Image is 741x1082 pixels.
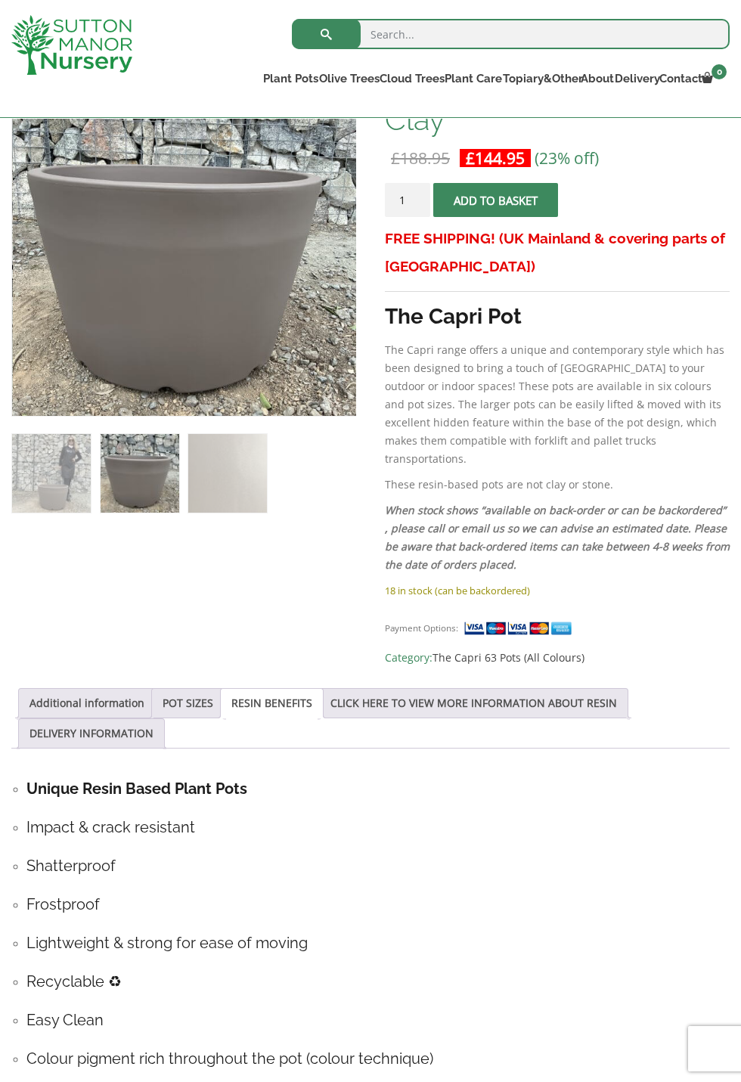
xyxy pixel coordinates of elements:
a: Cloud Trees [376,68,441,89]
img: The Capri Pot 63 Colour Clay - Image 3 [188,434,267,513]
p: 18 in stock (can be backordered) [385,581,730,600]
a: Contact [657,68,700,89]
a: Delivery [612,68,657,89]
h4: Impact & crack resistant [26,816,730,839]
img: logo [11,15,132,75]
img: The Capri Pot 63 Colour Clay - Image 2 [101,434,179,513]
p: The Capri range offers a unique and contemporary style which has been designed to bring a touch o... [385,341,730,468]
span: £ [391,147,400,169]
h4: Colour pigment rich throughout the pot (colour technique) [26,1047,730,1071]
bdi: 144.95 [466,147,525,169]
small: Payment Options: [385,622,458,634]
h4: Frostproof [26,893,730,916]
a: POT SIZES [163,689,213,718]
a: CLICK HERE TO VIEW MORE INFORMATION ABOUT RESIN [330,689,617,718]
a: Plant Care [441,68,498,89]
a: DELIVERY INFORMATION [29,719,153,748]
input: Product quantity [385,183,430,217]
a: Additional information [29,689,144,718]
em: When stock shows “available on back-order or can be backordered” , please call or email us so we ... [385,503,730,572]
h4: Recyclable ♻ [26,970,730,994]
input: Search... [292,19,730,49]
strong: Unique Resin Based Plant Pots [26,780,247,798]
strong: The Capri Pot [385,304,522,329]
a: Topiary&Other [498,68,578,89]
img: payment supported [464,620,577,636]
span: (23% off) [535,147,599,169]
h4: Lightweight & strong for ease of moving [26,932,730,955]
a: Plant Pots [260,68,315,89]
img: The Capri Pot 63 Colour Clay [12,434,91,513]
span: Category: [385,649,730,667]
a: About [578,68,612,89]
button: Add to basket [433,183,558,217]
h3: FREE SHIPPING! (UK Mainland & covering parts of [GEOGRAPHIC_DATA]) [385,225,730,281]
p: These resin-based pots are not clay or stone. [385,476,730,494]
h4: Shatterproof [26,854,730,878]
a: The Capri 63 Pots (All Colours) [433,650,584,665]
h4: Easy Clean [26,1009,730,1032]
a: 0 [700,68,730,89]
bdi: 188.95 [391,147,450,169]
span: 0 [712,64,727,79]
span: £ [466,147,475,169]
a: Olive Trees [315,68,376,89]
h1: The Capri Pot 63 Colour Clay [385,72,730,135]
a: RESIN BENEFITS [231,689,312,718]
